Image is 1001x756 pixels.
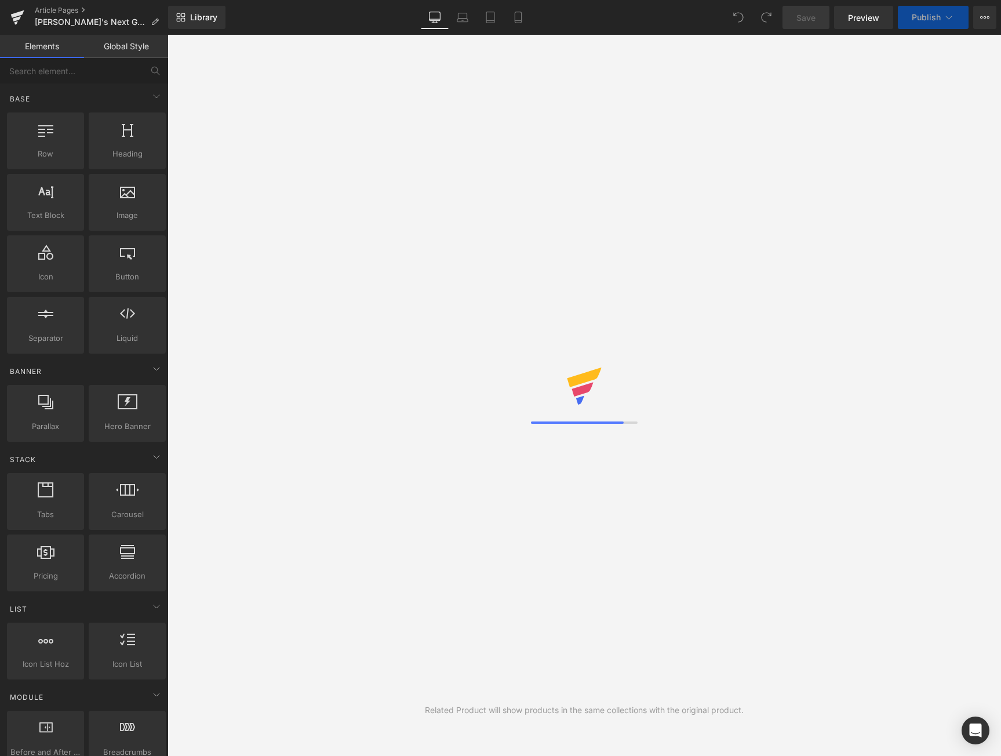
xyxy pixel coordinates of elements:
button: More [973,6,996,29]
a: New Library [168,6,225,29]
span: Base [9,93,31,104]
div: Open Intercom Messenger [962,717,989,744]
span: Icon List Hoz [10,658,81,670]
a: Tablet [476,6,504,29]
a: Preview [834,6,893,29]
span: Tabs [10,508,81,521]
a: Mobile [504,6,532,29]
span: [PERSON_NAME]'s Next Golden Chapter [35,17,146,27]
span: Image [92,209,162,221]
span: Pricing [10,570,81,582]
span: Row [10,148,81,160]
button: Undo [727,6,750,29]
button: Publish [898,6,969,29]
span: Separator [10,332,81,344]
span: Heading [92,148,162,160]
span: Button [92,271,162,283]
span: Library [190,12,217,23]
a: Article Pages [35,6,168,15]
span: List [9,604,28,615]
span: Stack [9,454,37,465]
span: Parallax [10,420,81,432]
span: Liquid [92,332,162,344]
a: Global Style [84,35,168,58]
a: Laptop [449,6,476,29]
span: Save [796,12,816,24]
span: Hero Banner [92,420,162,432]
span: Module [9,692,45,703]
span: Publish [912,13,941,22]
span: Text Block [10,209,81,221]
span: Icon List [92,658,162,670]
span: Banner [9,366,43,377]
button: Redo [755,6,778,29]
a: Desktop [421,6,449,29]
span: Icon [10,271,81,283]
div: Related Product will show products in the same collections with the original product. [425,704,744,717]
span: Carousel [92,508,162,521]
span: Preview [848,12,879,24]
span: Accordion [92,570,162,582]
